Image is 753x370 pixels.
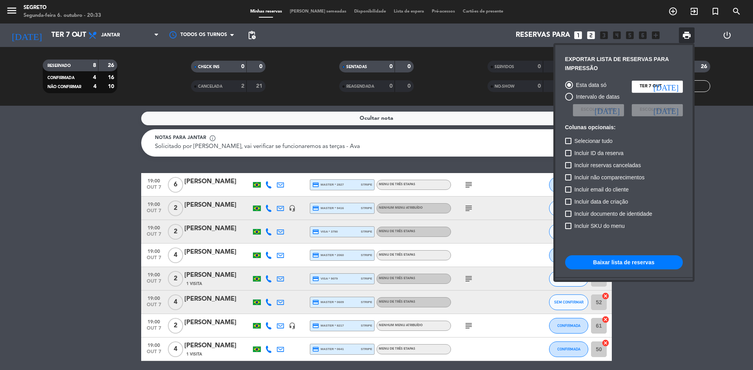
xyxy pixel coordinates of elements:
span: Incluir data de criação [575,197,628,206]
span: Incluir reservas canceladas [575,161,641,170]
span: Incluir ID da reserva [575,148,624,158]
div: Esta data só [573,81,607,90]
span: print [682,31,691,40]
span: Selecionar tudo [575,136,613,146]
span: Incluir não comparecimentos [575,173,645,182]
div: Exportar lista de reservas para impressão [565,55,683,73]
i: [DATE] [653,83,678,90]
div: Intervalo de datas [573,92,620,101]
span: Escolher data [581,106,616,114]
span: Incluir email do cliente [575,185,629,194]
span: Escolher data [640,106,675,114]
h6: Colunas opcionais: [565,124,683,131]
i: [DATE] [595,106,620,114]
i: [DATE] [653,106,678,114]
span: Incluir SKU do menu [575,221,625,231]
button: Baixar lista de reservas [565,255,683,269]
span: Incluir documento de identidade [575,209,652,218]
